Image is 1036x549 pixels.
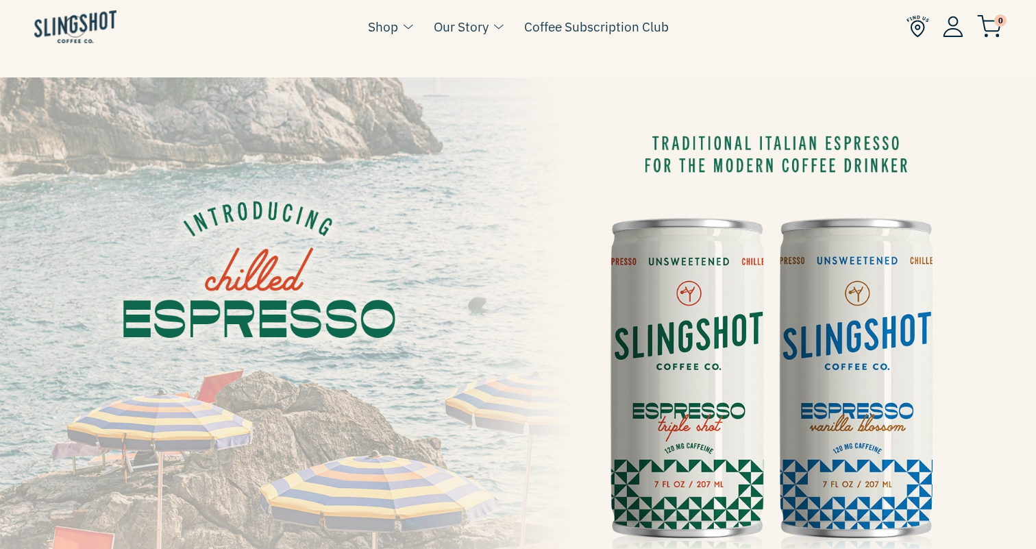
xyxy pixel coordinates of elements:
[977,15,1002,38] img: cart
[994,14,1007,27] span: 0
[907,15,929,38] img: Find Us
[368,16,398,37] a: Shop
[943,16,963,37] img: Account
[524,16,669,37] a: Coffee Subscription Club
[977,18,1002,34] a: 0
[434,16,489,37] a: Our Story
